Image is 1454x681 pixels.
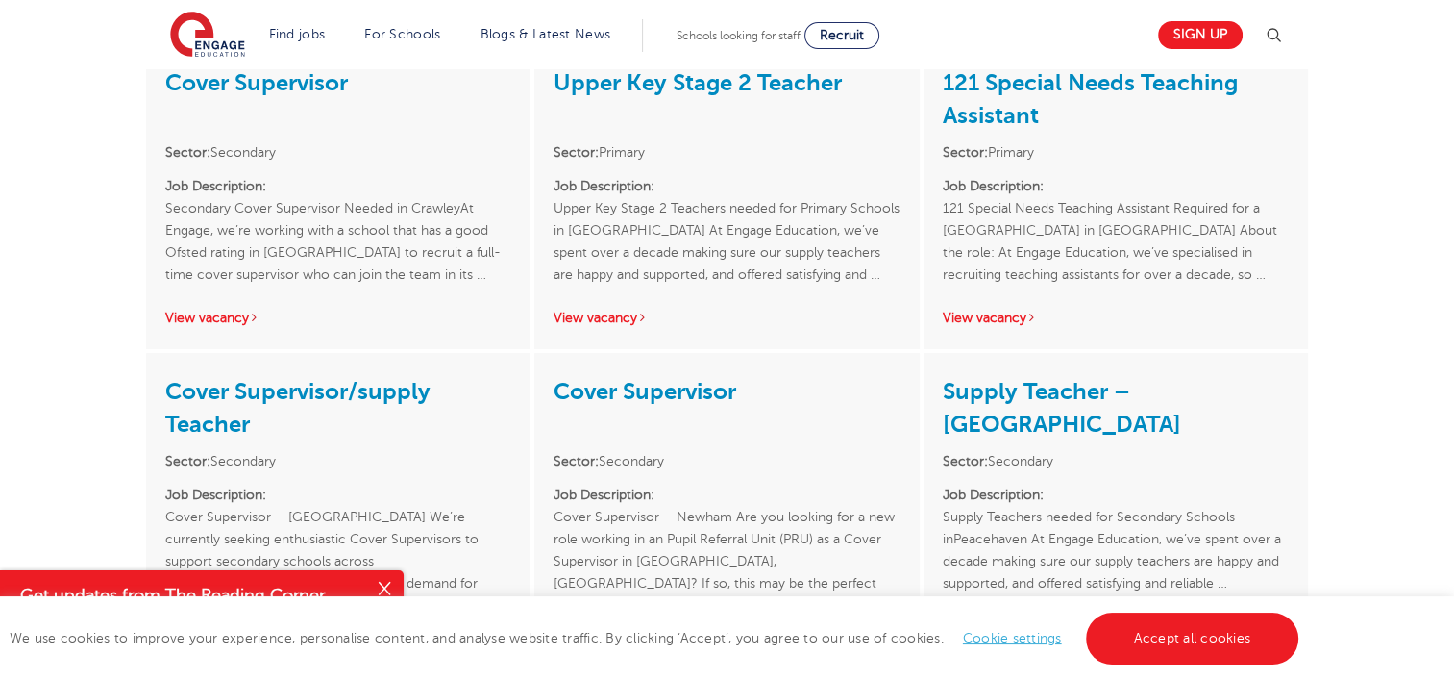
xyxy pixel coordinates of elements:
strong: Sector: [943,454,988,468]
a: Cover Supervisor [554,378,736,405]
a: View vacancy [554,311,648,325]
strong: Job Description: [943,488,1044,502]
h4: Get updates from The Reading Corner [20,584,363,608]
a: Cover Supervisor/supply Teacher [165,378,431,438]
button: Close [365,570,404,609]
strong: Job Description: [165,488,266,502]
li: Secondary [554,450,900,472]
img: Engage Education [170,12,245,60]
p: Cover Supervisor – [GEOGRAPHIC_DATA] We’re currently seeking enthusiastic Cover Supervisors to su... [165,484,511,594]
li: Primary [943,141,1289,164]
p: Cover Supervisor – Newham Are you looking for a new role working in an Pupil Referral Unit (PRU) ... [554,484,900,594]
strong: Sector: [943,145,988,160]
strong: Sector: [165,454,210,468]
a: Cookie settings [963,631,1062,645]
a: Upper Key Stage 2 Teacher [554,69,842,96]
strong: Job Description: [943,179,1044,193]
span: We use cookies to improve your experience, personalise content, and analyse website traffic. By c... [10,631,1303,645]
a: For Schools [364,27,440,41]
a: Cover Supervisor [165,69,348,96]
strong: Job Description: [165,179,266,193]
strong: Job Description: [554,488,654,502]
p: Upper Key Stage 2 Teachers needed for Primary Schools in [GEOGRAPHIC_DATA] At Engage Education, w... [554,175,900,286]
span: Schools looking for staff [677,29,801,42]
p: 121 Special Needs Teaching Assistant Required for a [GEOGRAPHIC_DATA] in [GEOGRAPHIC_DATA] About ... [943,175,1289,286]
span: Recruit [820,28,864,42]
li: Secondary [165,450,511,472]
a: Recruit [804,22,879,49]
li: Primary [554,141,900,164]
p: Supply Teachers needed for Secondary Schools inPeacehaven At Engage Education, we’ve spent over a... [943,484,1289,594]
p: Secondary Cover Supervisor Needed in CrawleyAt Engage, we’re working with a school that has a goo... [165,175,511,286]
li: Secondary [165,141,511,164]
a: Supply Teacher – [GEOGRAPHIC_DATA] [943,378,1181,438]
strong: Sector: [554,145,599,160]
strong: Sector: [165,145,210,160]
a: Sign up [1158,21,1243,49]
strong: Sector: [554,454,599,468]
a: Accept all cookies [1086,613,1299,665]
strong: Job Description: [554,179,654,193]
li: Secondary [943,450,1289,472]
a: View vacancy [943,311,1037,325]
a: View vacancy [165,311,259,325]
a: Find jobs [269,27,326,41]
a: Blogs & Latest News [481,27,611,41]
